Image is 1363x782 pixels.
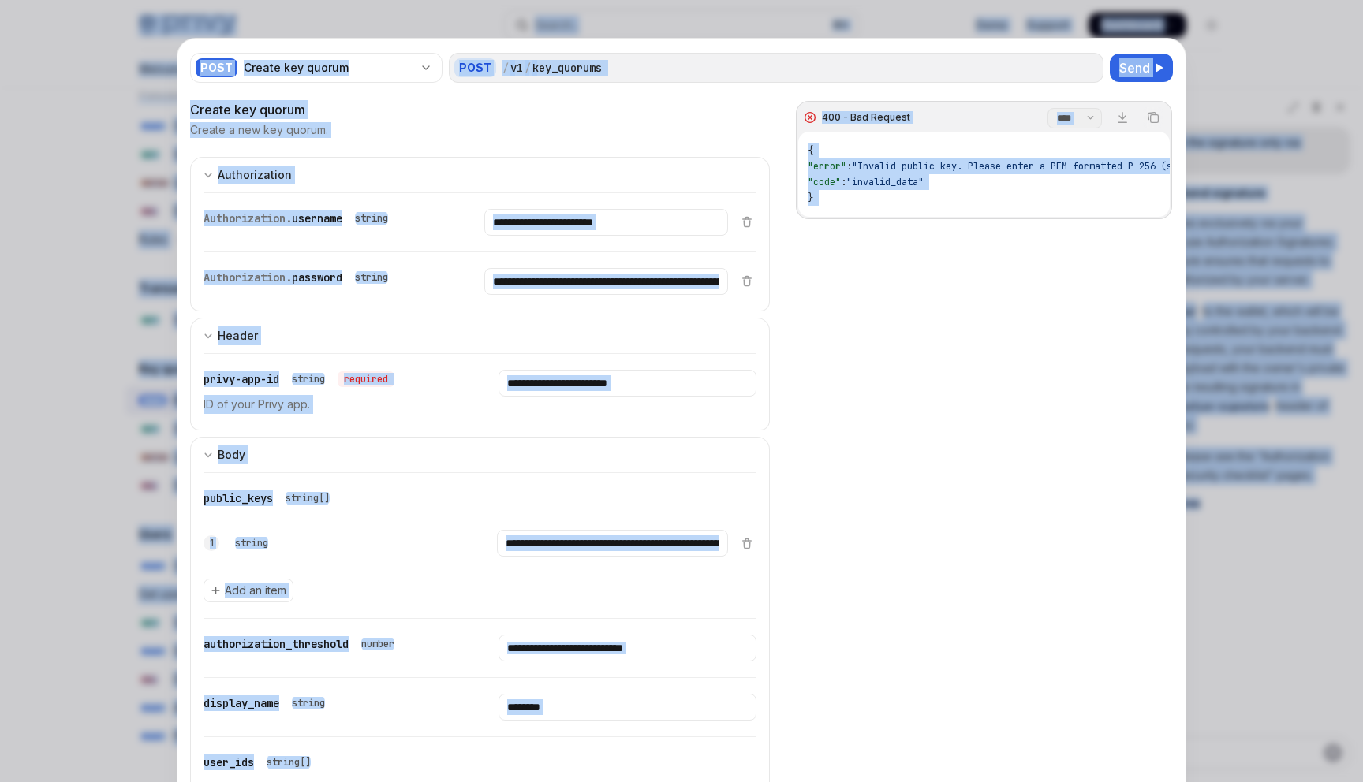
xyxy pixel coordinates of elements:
[204,268,394,287] div: Authorization.password
[738,215,756,228] button: Delete item
[204,694,331,713] div: display_name
[190,437,770,472] button: Expand input section
[502,60,509,76] div: /
[204,535,219,551] div: 1
[204,489,336,508] div: public_keys
[190,100,770,119] div: Create key quorum
[738,274,756,287] button: Delete item
[525,60,531,76] div: /
[484,209,727,236] input: Enter username
[190,122,328,138] p: Create a new key quorum.
[204,372,279,386] span: privy-app-id
[822,111,910,124] div: 400 - Bad Request
[846,160,852,173] span: :
[204,395,461,414] p: ID of your Privy app.
[499,370,756,397] input: Enter privy-app-id
[204,270,292,285] span: Authorization.
[1111,106,1133,128] a: Download response file
[499,635,756,661] input: Enter authorization_threshold
[190,157,770,192] button: Expand input section
[204,755,254,769] span: user_ids
[846,176,924,188] span: "invalid_data"
[841,176,846,188] span: :
[808,176,841,188] span: "code"
[218,166,292,184] div: Authorization
[204,211,292,225] span: Authorization.
[204,579,293,602] button: Add an item
[738,537,756,549] button: Delete item
[204,491,273,505] span: public_keys
[499,694,756,721] input: Enter display_name
[190,51,443,84] button: POSTCreate key quorum
[1110,54,1173,82] button: Send
[808,192,813,204] span: }
[196,58,237,77] div: POST
[454,58,496,77] div: POST
[244,60,413,76] div: Create key quorum
[218,326,258,345] div: Header
[292,270,342,285] span: password
[292,211,342,225] span: username
[204,696,279,710] span: display_name
[204,753,317,772] div: user_ids
[204,370,394,389] div: privy-app-id
[1119,58,1150,77] span: Send
[218,445,245,464] div: Body
[484,268,727,295] input: Enter password
[798,132,1170,217] div: Response content
[1047,108,1102,128] select: Select response section
[338,371,394,387] div: required
[510,60,523,76] div: v1
[532,60,602,76] div: key_quorums
[1143,107,1163,128] button: Copy the contents from the code block
[808,160,846,173] span: "error"
[808,144,813,157] span: {
[190,318,770,353] button: Expand input section
[204,209,394,228] div: Authorization.username
[225,583,286,598] span: Add an item
[204,635,401,654] div: authorization_threshold
[204,637,349,651] span: authorization_threshold
[497,530,727,557] input: Enter value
